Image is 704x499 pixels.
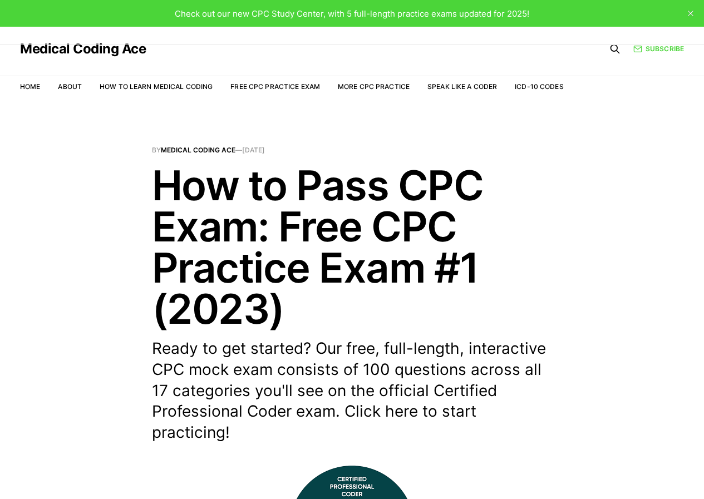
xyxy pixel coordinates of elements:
h1: How to Pass CPC Exam: Free CPC Practice Exam #1 (2023) [152,165,553,329]
span: Check out our new CPC Study Center, with 5 full-length practice exams updated for 2025! [175,8,529,19]
p: Ready to get started? Our free, full-length, interactive CPC mock exam consists of 100 questions ... [152,338,553,443]
a: Speak Like a Coder [427,82,497,91]
iframe: portal-trigger [523,444,704,499]
a: Subscribe [633,43,684,54]
a: Free CPC Practice Exam [230,82,320,91]
span: By — [152,147,553,154]
a: Medical Coding Ace [20,42,146,56]
a: How to Learn Medical Coding [100,82,213,91]
a: About [58,82,82,91]
time: [DATE] [242,146,265,154]
a: ICD-10 Codes [515,82,563,91]
a: Medical Coding Ace [161,146,235,154]
button: close [682,4,700,22]
a: Home [20,82,40,91]
a: More CPC Practice [338,82,410,91]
